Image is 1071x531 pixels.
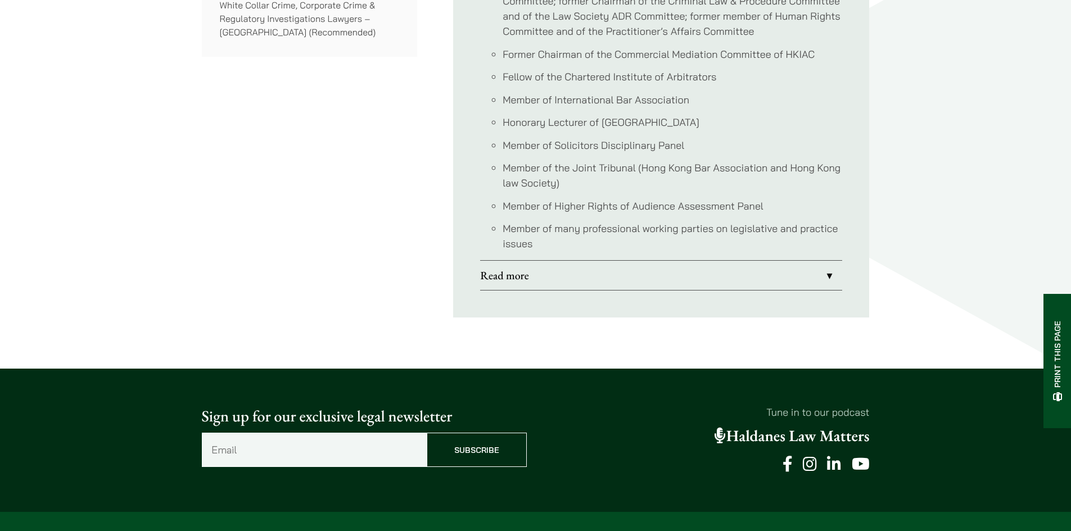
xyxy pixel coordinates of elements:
p: Sign up for our exclusive legal newsletter [202,405,527,428]
p: Tune in to our podcast [545,405,870,420]
li: Fellow of the Chartered Institute of Arbitrators [503,69,842,84]
input: Email [202,433,427,467]
li: Honorary Lecturer of [GEOGRAPHIC_DATA] [503,115,842,130]
li: Member of many professional working parties on legislative and practice issues [503,221,842,251]
li: Member of Higher Rights of Audience Assessment Panel [503,198,842,214]
li: Former Chairman of the Commercial Mediation Committee of HKIAC [503,47,842,62]
li: Member of the Joint Tribunal (Hong Kong Bar Association and Hong Kong law Society) [503,160,842,190]
li: Member of Solicitors Disciplinary Panel [503,138,842,153]
a: Haldanes Law Matters [715,426,870,446]
li: Member of International Bar Association [503,92,842,107]
a: Read more [480,261,842,290]
input: Subscribe [427,433,527,467]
